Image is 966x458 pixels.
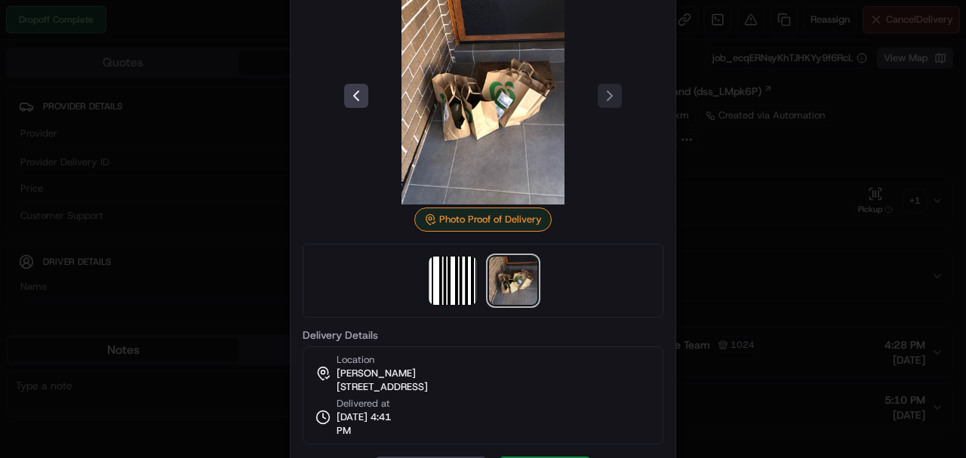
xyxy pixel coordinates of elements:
span: [DATE] 4:41 PM [337,410,406,438]
img: photo_proof_of_delivery image [489,257,537,305]
span: [PERSON_NAME] [337,367,416,380]
span: Location [337,353,374,367]
img: barcode_scan_on_pickup image [429,257,477,305]
span: Delivered at [337,397,406,410]
label: Delivery Details [303,330,663,340]
div: Photo Proof of Delivery [414,207,552,232]
span: [STREET_ADDRESS] [337,380,428,394]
